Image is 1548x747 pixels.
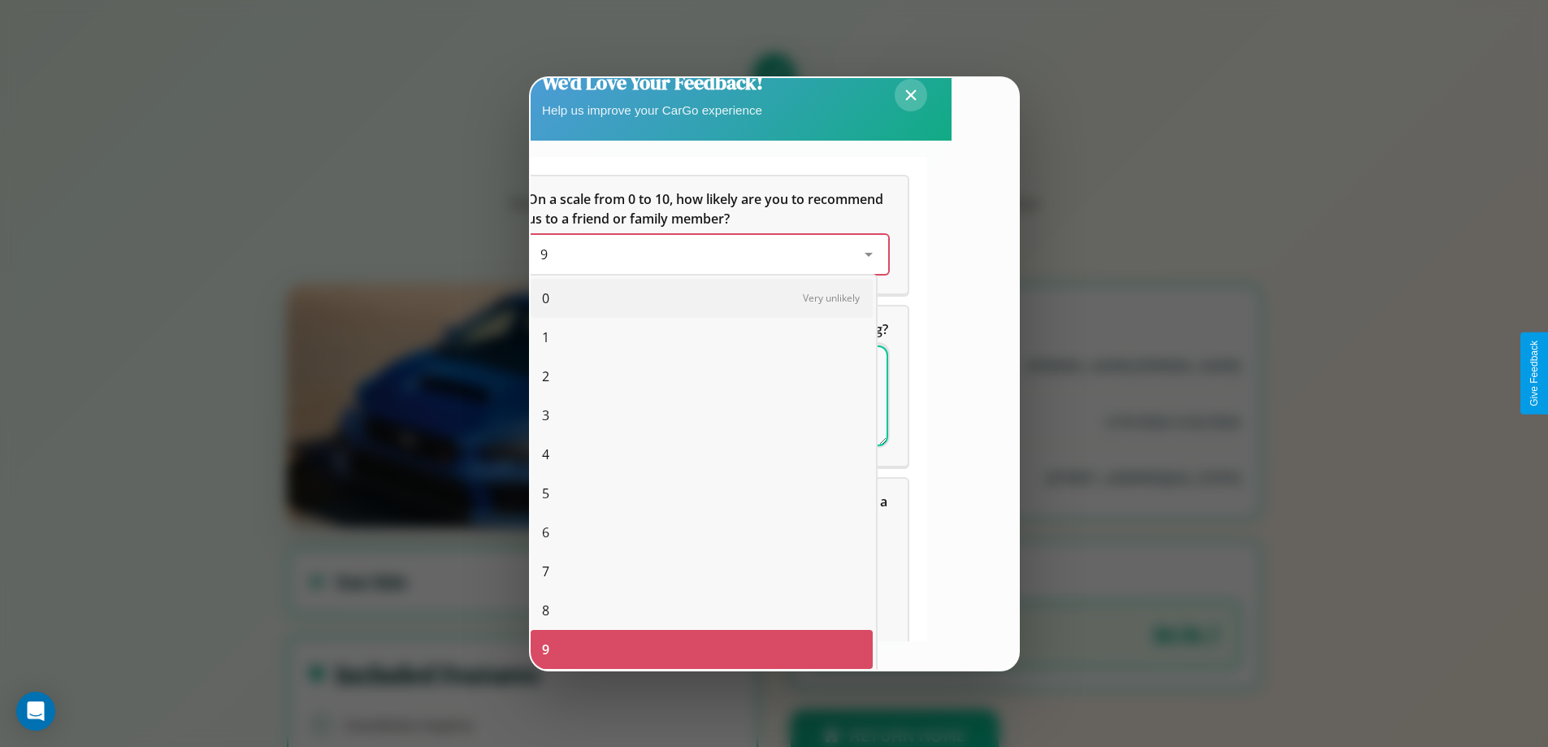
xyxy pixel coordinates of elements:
span: Very unlikely [803,291,860,305]
div: 2 [531,357,873,396]
div: 1 [531,318,873,357]
span: 0 [542,289,549,308]
span: 7 [542,562,549,581]
h2: We'd Love Your Feedback! [542,69,763,96]
div: 5 [531,474,873,513]
h5: On a scale from 0 to 10, how likely are you to recommend us to a friend or family member? [527,189,888,228]
span: 9 [540,245,548,263]
div: 6 [531,513,873,552]
span: 5 [542,484,549,503]
span: 2 [542,367,549,386]
div: 0 [531,279,873,318]
span: Which of the following features do you value the most in a vehicle? [527,493,891,530]
span: 6 [542,523,549,542]
p: Help us improve your CarGo experience [542,99,763,121]
div: 10 [531,669,873,708]
div: 7 [531,552,873,591]
span: 1 [542,328,549,347]
span: 9 [542,640,549,659]
div: Open Intercom Messenger [16,692,55,731]
div: 3 [531,396,873,435]
div: 8 [531,591,873,630]
div: On a scale from 0 to 10, how likely are you to recommend us to a friend or family member? [508,176,908,293]
span: 3 [542,406,549,425]
div: 9 [531,630,873,669]
div: Give Feedback [1528,341,1540,406]
span: On a scale from 0 to 10, how likely are you to recommend us to a friend or family member? [527,190,887,228]
span: What can we do to make your experience more satisfying? [527,320,888,338]
div: 4 [531,435,873,474]
span: 4 [542,445,549,464]
div: On a scale from 0 to 10, how likely are you to recommend us to a friend or family member? [527,235,888,274]
span: 8 [542,601,549,620]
